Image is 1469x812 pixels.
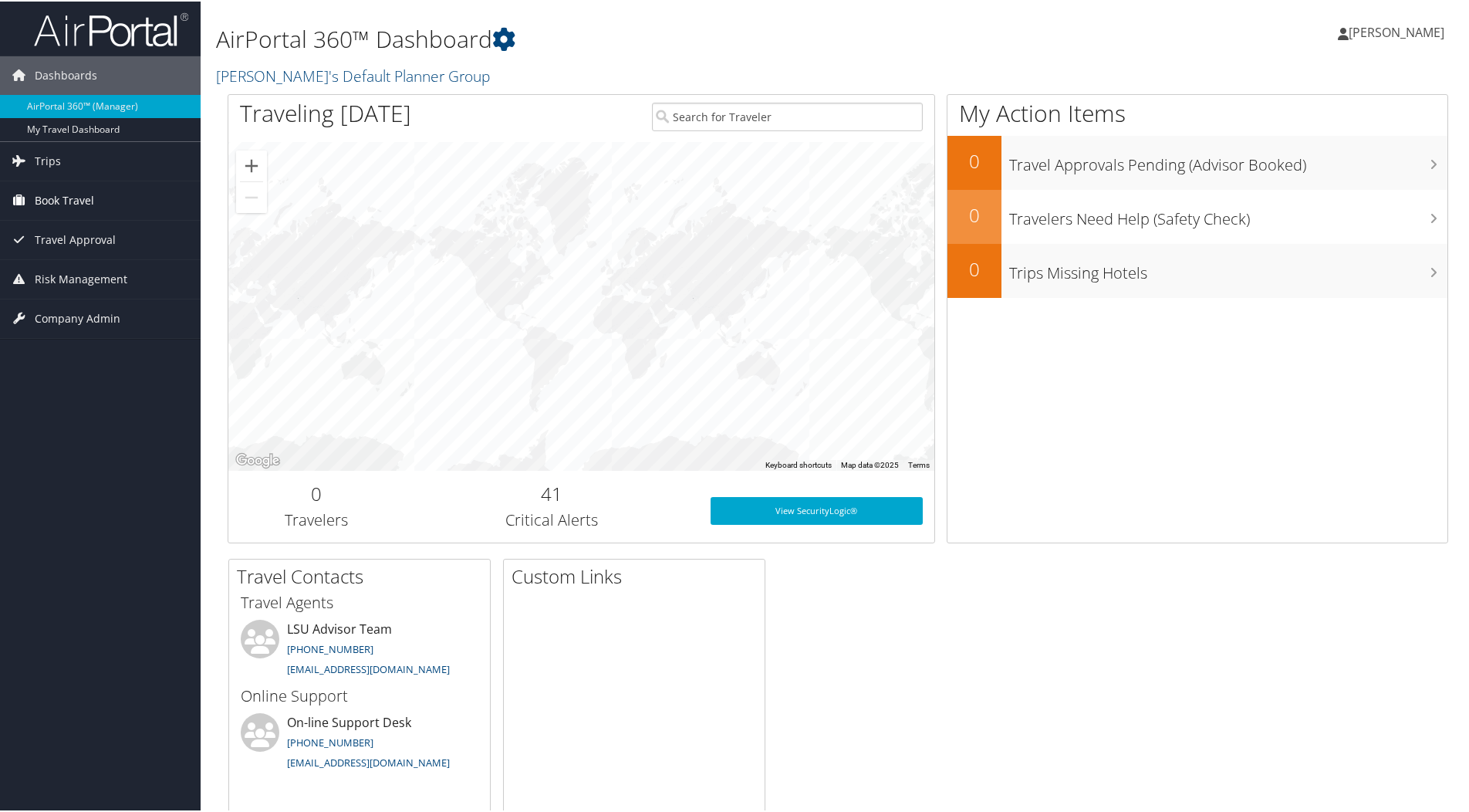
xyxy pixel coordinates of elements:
span: Travel Approval [35,219,116,258]
button: Zoom in [236,149,267,180]
h3: Online Support [241,684,478,705]
span: [PERSON_NAME] [1349,22,1444,39]
span: Risk Management [35,259,127,297]
a: [PHONE_NUMBER] [287,641,373,655]
span: Company Admin [35,298,120,337]
button: Zoom out [236,181,267,211]
h2: 0 [947,147,1001,173]
li: On-line Support Desk [233,712,486,775]
span: Trips [35,140,61,179]
h3: Travel Approvals Pending (Advisor Booked) [1009,145,1447,174]
h3: Trips Missing Hotels [1009,253,1447,283]
a: View SecurityLogic® [711,496,923,523]
a: [PERSON_NAME] [1338,8,1460,54]
h2: 0 [947,255,1001,281]
img: Google [232,449,283,469]
a: [PHONE_NUMBER] [287,734,373,748]
h2: 41 [417,479,687,506]
a: [EMAIL_ADDRESS][DOMAIN_NAME] [287,754,450,768]
span: Book Travel [35,180,94,218]
h2: 0 [947,201,1001,227]
h1: My Action Items [947,96,1447,128]
span: Dashboards [35,55,97,93]
h2: 0 [240,479,393,506]
a: Terms (opens in new tab) [908,459,930,468]
a: [EMAIL_ADDRESS][DOMAIN_NAME] [287,661,450,675]
h2: Travel Contacts [237,562,490,588]
h3: Travelers Need Help (Safety Check) [1009,199,1447,228]
input: Search for Traveler [652,101,923,130]
span: Map data ©2025 [841,459,899,468]
h3: Travel Agents [241,590,478,612]
h3: Critical Alerts [417,508,687,529]
a: 0Travelers Need Help (Safety Check) [947,188,1447,242]
li: LSU Advisor Team [233,618,486,682]
a: 0Travel Approvals Pending (Advisor Booked) [947,134,1447,188]
button: Keyboard shortcuts [765,458,832,469]
a: Open this area in Google Maps (opens a new window) [232,449,283,469]
img: airportal-logo.png [34,10,188,46]
h1: AirPortal 360™ Dashboard [216,22,1045,54]
h3: Travelers [240,508,393,529]
h2: Custom Links [512,562,765,588]
a: [PERSON_NAME]'s Default Planner Group [216,64,494,85]
h1: Traveling [DATE] [240,96,411,128]
a: 0Trips Missing Hotels [947,242,1447,296]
